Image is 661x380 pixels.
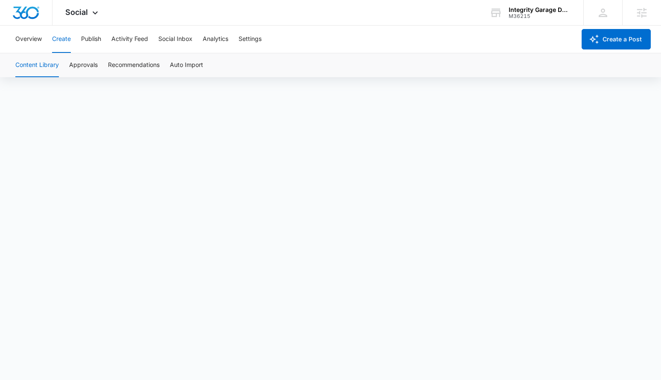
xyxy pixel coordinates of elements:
button: Settings [239,26,262,53]
button: Create a Post [582,29,651,49]
button: Social Inbox [158,26,192,53]
button: Publish [81,26,101,53]
button: Auto Import [170,53,203,77]
button: Recommendations [108,53,160,77]
button: Content Library [15,53,59,77]
button: Create [52,26,71,53]
button: Overview [15,26,42,53]
div: account id [509,13,571,19]
span: Social [65,8,88,17]
div: account name [509,6,571,13]
button: Activity Feed [111,26,148,53]
button: Approvals [69,53,98,77]
button: Analytics [203,26,228,53]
